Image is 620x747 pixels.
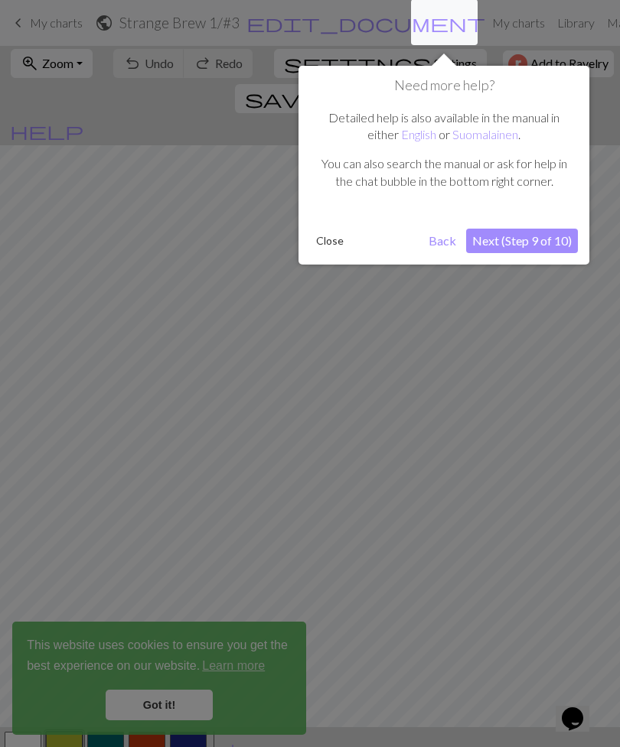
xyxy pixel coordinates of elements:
p: You can also search the manual or ask for help in the chat bubble in the bottom right corner. [318,155,570,190]
h1: Need more help? [310,77,578,94]
a: English [401,127,436,141]
button: Back [423,229,462,253]
div: Need more help? [299,66,589,265]
button: Next (Step 9 of 10) [466,229,578,253]
p: Detailed help is also available in the manual in either or . [318,109,570,144]
button: Close [310,229,350,252]
a: Suomalainen [452,127,518,141]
